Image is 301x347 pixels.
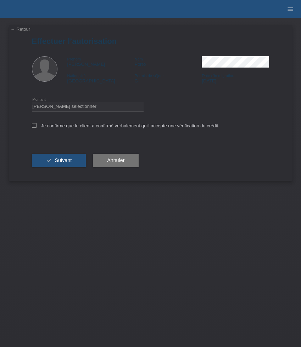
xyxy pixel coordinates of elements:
[67,57,81,61] span: Prénom
[55,157,72,163] span: Suivant
[134,74,164,78] span: Permis de séjour
[202,74,234,78] span: Date d'immigration
[134,73,202,83] div: C
[32,37,269,46] h1: Effectuer l’autorisation
[107,157,124,163] span: Annuler
[202,73,269,83] div: [DATE]
[11,27,30,32] a: ← Retour
[32,123,219,128] label: Je confirme que le client a confirmé verbalement qu'il accepte une vérification du crédit.
[134,56,202,67] div: Porro
[283,7,297,11] a: menu
[67,73,135,83] div: [GEOGRAPHIC_DATA]
[46,157,52,163] i: check
[134,57,143,61] span: Nom
[93,154,139,167] button: Annuler
[32,154,86,167] button: check Suivant
[67,74,86,78] span: Nationalité
[287,6,294,13] i: menu
[67,56,135,67] div: [PERSON_NAME]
